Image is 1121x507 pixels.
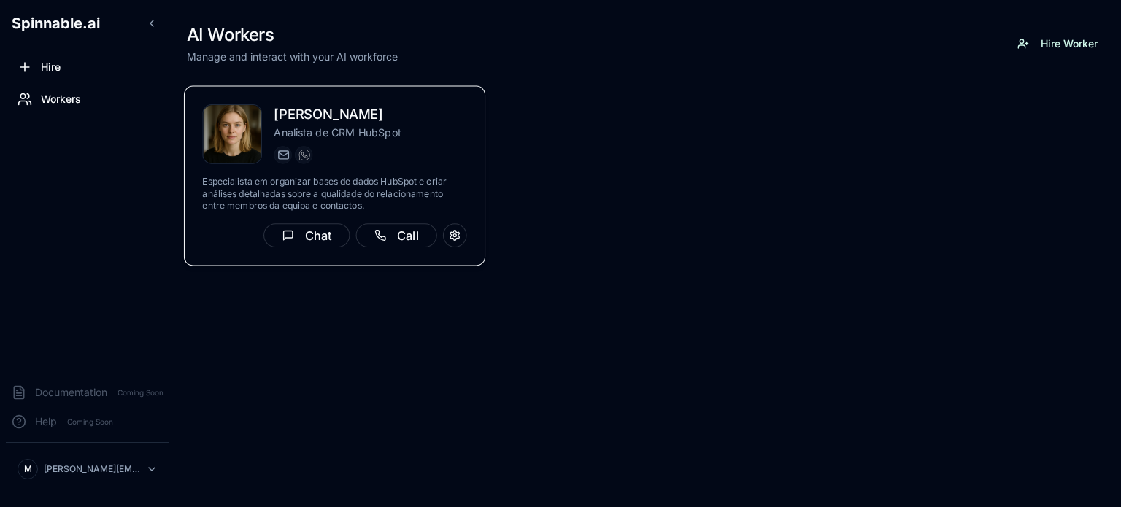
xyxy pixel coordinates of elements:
p: Manage and interact with your AI workforce [187,50,398,64]
img: WhatsApp [298,149,310,160]
h2: [PERSON_NAME] [274,104,467,125]
span: .ai [82,15,100,32]
img: Beatriz Laine [203,105,261,163]
span: Help [35,414,57,429]
span: Hire [41,60,61,74]
button: Hire Worker [1006,31,1109,57]
p: Especialista em organizar bases de dados HubSpot e criar análises detalhadas sobre a qualidade do... [202,176,466,212]
a: Hire Worker [1006,38,1109,53]
button: Call [356,223,437,247]
button: Chat [263,223,350,247]
p: [PERSON_NAME][EMAIL_ADDRESS][DOMAIN_NAME] [44,463,140,475]
p: Analista de CRM HubSpot [274,125,467,140]
button: WhatsApp [295,146,312,163]
h1: AI Workers [187,23,398,47]
span: Coming Soon [113,386,168,400]
span: Spinnable [12,15,100,32]
span: M [24,463,32,475]
span: Workers [41,92,81,107]
button: M[PERSON_NAME][EMAIL_ADDRESS][DOMAIN_NAME] [12,454,163,484]
span: Coming Soon [63,415,118,429]
span: Documentation [35,385,107,400]
button: Send email to beatriz.laine@getspinnable.ai [274,146,291,163]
